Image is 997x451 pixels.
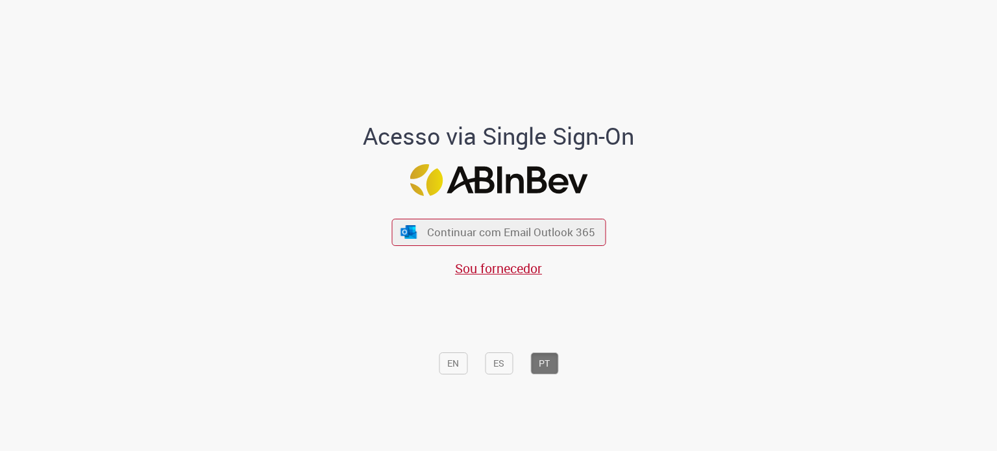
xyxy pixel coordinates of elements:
button: ícone Azure/Microsoft 360 Continuar com Email Outlook 365 [391,219,606,245]
button: EN [439,352,467,374]
img: Logo ABInBev [410,164,587,196]
span: Continuar com Email Outlook 365 [427,225,595,239]
img: ícone Azure/Microsoft 360 [400,225,418,239]
h1: Acesso via Single Sign-On [319,123,679,149]
button: ES [485,352,513,374]
button: PT [530,352,558,374]
a: Sou fornecedor [455,260,542,277]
